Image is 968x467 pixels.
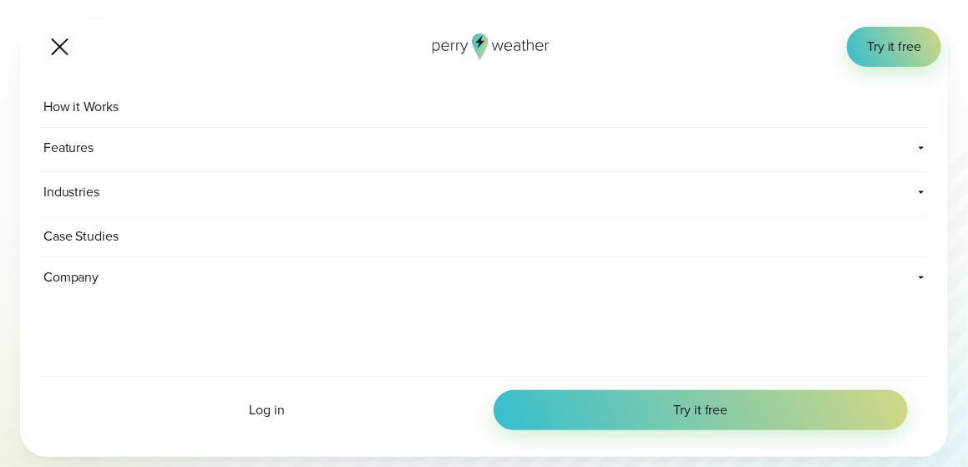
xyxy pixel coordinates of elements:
[40,87,928,128] a: How it Works
[249,400,284,420] span: Log in
[40,128,322,168] span: Features
[847,27,941,67] a: Try it free
[40,87,124,127] span: How it Works
[674,400,728,420] span: Try it free
[494,390,908,430] a: Try it free
[40,216,124,256] span: Case Studies
[40,216,928,257] a: Case Studies
[40,172,530,212] span: Industries
[40,257,203,297] span: Company
[867,37,921,57] span: Try it free
[60,400,474,420] a: Log in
